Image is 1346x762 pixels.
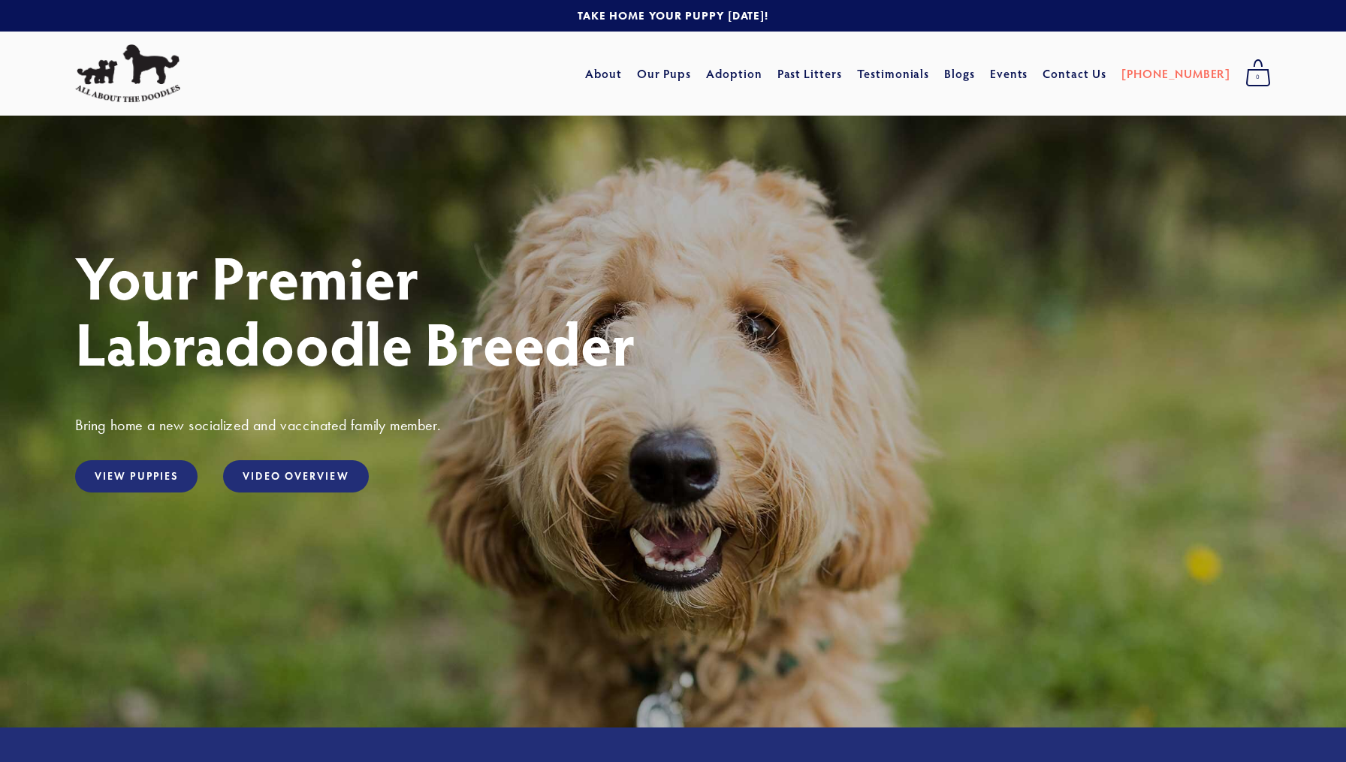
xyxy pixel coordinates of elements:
img: All About The Doodles [75,44,180,103]
h1: Your Premier Labradoodle Breeder [75,243,1271,375]
a: Past Litters [777,65,843,81]
a: [PHONE_NUMBER] [1121,60,1230,87]
a: Contact Us [1043,60,1106,87]
a: View Puppies [75,460,198,492]
a: Events [990,60,1028,87]
a: Adoption [706,60,762,87]
a: About [585,60,622,87]
a: Blogs [944,60,975,87]
h3: Bring home a new socialized and vaccinated family member. [75,415,1271,435]
a: Testimonials [857,60,930,87]
a: Video Overview [223,460,368,492]
a: Our Pups [637,60,692,87]
span: 0 [1245,68,1271,87]
a: 0 items in cart [1238,55,1278,92]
